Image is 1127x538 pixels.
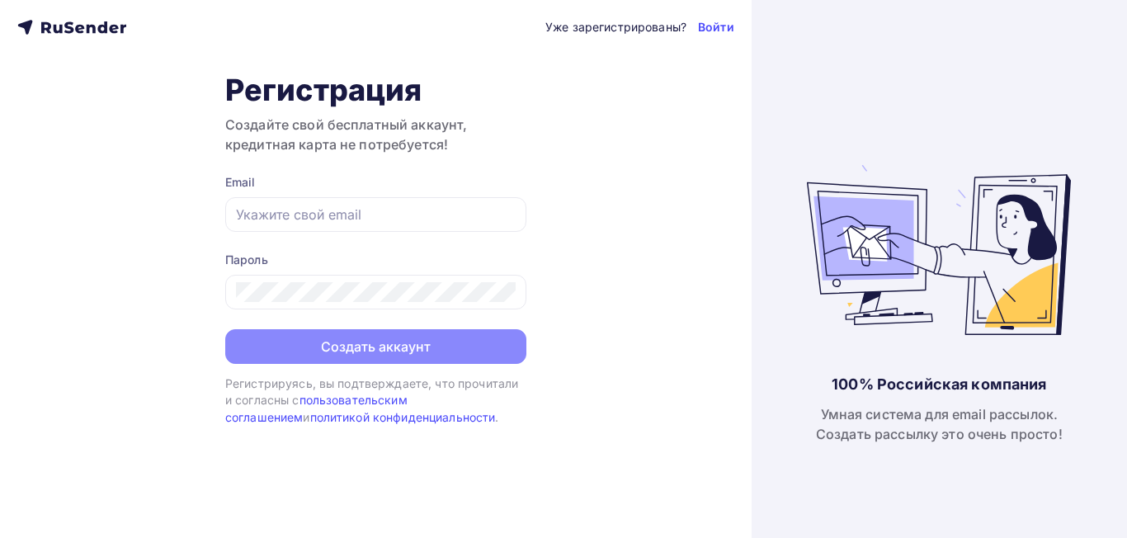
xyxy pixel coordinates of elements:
[832,375,1046,394] div: 100% Российская компания
[236,205,516,224] input: Укажите свой email
[698,19,734,35] a: Войти
[225,252,526,268] div: Пароль
[225,72,526,108] h1: Регистрация
[545,19,686,35] div: Уже зарегистрированы?
[225,115,526,154] h3: Создайте свой бесплатный аккаунт, кредитная карта не потребуется!
[225,329,526,364] button: Создать аккаунт
[225,393,408,423] a: пользовательским соглашением
[225,375,526,426] div: Регистрируясь, вы подтверждаете, что прочитали и согласны с и .
[310,410,496,424] a: политикой конфиденциальности
[816,404,1063,444] div: Умная система для email рассылок. Создать рассылку это очень просто!
[225,174,526,191] div: Email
